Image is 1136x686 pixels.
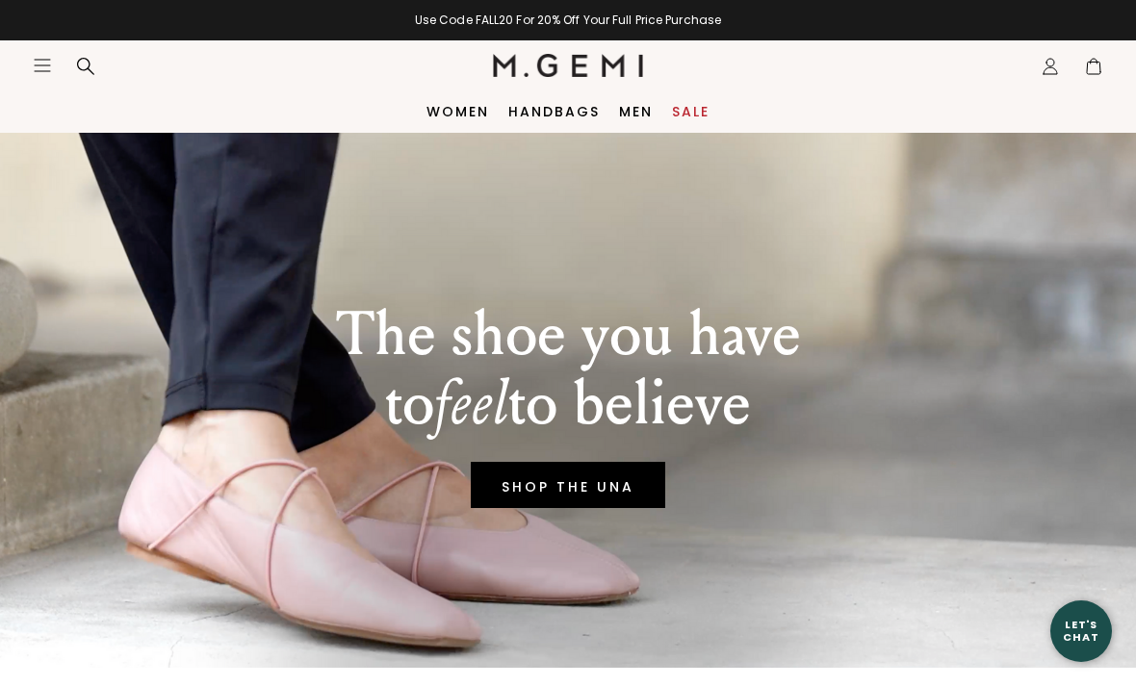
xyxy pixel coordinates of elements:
[471,462,665,508] a: SHOP THE UNA
[619,104,653,119] a: Men
[426,104,489,119] a: Women
[672,104,710,119] a: Sale
[336,369,801,439] p: to to believe
[1050,619,1112,643] div: Let's Chat
[493,54,644,77] img: M.Gemi
[508,104,600,119] a: Handbags
[336,300,801,369] p: The shoe you have
[33,56,52,75] button: Open site menu
[434,367,508,441] em: feel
